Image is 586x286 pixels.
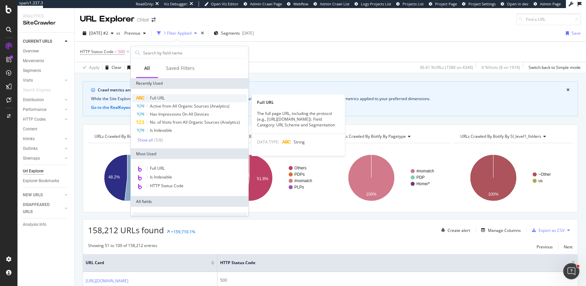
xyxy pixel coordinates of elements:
div: Next [564,244,573,250]
svg: A chart. [88,149,207,207]
div: times [200,30,205,37]
a: Open Viz Editor [204,1,239,7]
text: #nomatch [294,178,312,183]
span: String [294,139,305,145]
div: Saved Filters [166,65,195,72]
div: Visits [23,77,33,84]
a: Logs Projects List [354,1,391,7]
span: Full URL [150,165,165,171]
button: Go to the RealKeywords Explorer [91,105,155,111]
a: Open in dev [501,1,529,7]
button: Segments[DATE] [211,28,257,39]
div: Analytics [23,13,69,19]
div: Crawl metrics are now in the RealKeywords Explorer [98,87,567,93]
div: Chloé [137,16,149,23]
svg: A chart. [332,149,451,207]
div: Manage Columns [488,228,521,233]
div: 36.41 % URLs ( 158K on 434K ) [420,65,473,70]
div: Show all [137,138,153,142]
div: Clear [112,65,122,70]
h4: URLs Crawled By Botify By sl_level1_folders [459,131,567,142]
div: Apply [89,65,99,70]
iframe: Intercom live chat [563,263,579,279]
div: arrow-right-arrow-left [152,17,156,22]
div: Distribution [23,96,44,104]
button: [DATE] #2 [80,28,116,39]
span: Active from All Organic Sources (Analytics) [150,103,229,109]
span: = [115,49,117,54]
div: While the Site Explorer provides crawl metrics by URL, the RealKeywords Explorer enables more rob... [91,96,570,102]
span: Webflow [293,1,308,6]
text: PLPs [294,185,304,190]
a: HTTP Codes [23,116,63,123]
span: Is Indexable [150,127,172,133]
text: 48.2% [109,175,120,179]
div: All fields [131,196,248,207]
div: Sitemaps [23,155,40,162]
div: Analysis Info [23,221,46,228]
div: A chart. [454,149,573,207]
div: [DATE] [242,30,254,36]
div: DISAPPEARED URLS [23,201,57,215]
span: HTTP Status Code [80,49,114,54]
div: Full URL [252,99,345,105]
text: ~Other [538,172,551,177]
div: Most Used [131,148,248,159]
div: Overview [23,48,39,55]
div: Outlinks [23,145,38,152]
a: Inlinks [23,135,63,142]
a: Url Explorer [23,168,70,175]
span: DATA TYPE: [257,139,279,145]
button: Export as CSV [529,225,564,236]
text: PDPs [294,172,305,177]
a: Project Page [429,1,457,7]
a: Explorer Bookmarks [23,177,70,185]
span: Project Settings [468,1,496,6]
span: HTTP Status Code [150,183,183,189]
div: ReadOnly: [136,1,154,7]
a: Visits [23,77,63,84]
div: Create alert [448,228,470,233]
div: Export as CSV [539,228,564,233]
div: URLs [132,212,247,223]
button: close banner [565,86,571,94]
button: Apply [80,62,99,73]
span: Admin Page [540,1,561,6]
div: NEW URLS [23,192,43,199]
button: Save [125,62,142,73]
button: Clear [102,62,122,73]
span: Logs Projects List [361,1,391,6]
a: DISAPPEARED URLS [23,201,63,215]
input: Find a URL [516,13,581,25]
text: 51.8% [257,176,268,181]
text: Others [294,166,306,170]
div: HTTP Codes [23,116,46,123]
span: Admin Crawl Page [250,1,282,6]
span: Project Page [435,1,457,6]
div: Save [572,30,581,36]
svg: A chart. [210,149,329,207]
button: Manage Columns [478,226,521,234]
text: Home/* [416,181,430,186]
span: Admin Crawl List [320,1,349,6]
span: URLs Crawled By Botify By which_site [94,133,164,139]
div: +159,710.1% [171,229,195,235]
a: Distribution [23,96,63,104]
div: Explorer Bookmarks [23,177,59,185]
a: Overview [23,48,70,55]
h4: URLs Crawled By Botify By pagetype [337,131,445,142]
button: Previous [122,28,149,39]
a: Admin Crawl Page [244,1,282,7]
div: Previous [537,244,553,250]
span: Segments [221,30,240,36]
div: URL Explorer [80,13,134,25]
a: Sitemaps [23,155,63,162]
div: Segments [23,67,41,74]
div: Url Explorer [23,168,44,175]
text: 100% [366,192,377,197]
text: #nomatch [416,169,434,173]
h4: URLs Crawled By Botify By which_site [93,131,201,142]
button: Switch back to Simple mode [526,62,581,73]
span: Is Indexable [150,174,172,180]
